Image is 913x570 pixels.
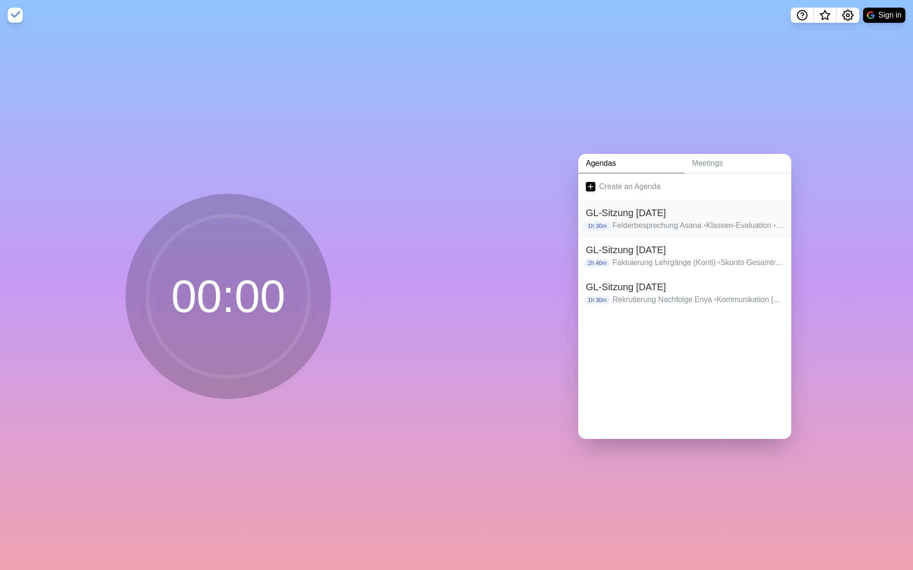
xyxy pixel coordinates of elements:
h2: GL-Sitzung [DATE] [586,280,784,294]
h2: GL-Sitzung [DATE] [586,206,784,220]
h2: GL-Sitzung [DATE] [586,243,784,257]
span: • [773,221,784,229]
a: Agendas [578,154,684,173]
button: Settings [836,8,859,23]
img: timeblocks logo [8,8,23,23]
p: Felderbesprechung Asana Klassen-Evaluation Weiteres Vorgehen E-Bill Preis-History Stehmeeting WLA... [612,220,784,231]
p: Rekrutierung Nachfolge Enya Kommunikation [PERSON_NAME]/[PERSON_NAME] Bürostühle Budgetprozess We... [612,294,784,305]
span: • [714,295,717,304]
a: Create an Agenda [578,173,791,200]
span: • [718,258,721,266]
p: 1h 30m [584,296,611,304]
a: Meetings [684,154,791,173]
button: Sign in [863,8,905,23]
p: 1h 30m [584,222,611,230]
button: What’s new [814,8,836,23]
p: Faktuierung Lehrgänge (Konti) Skonto Gesamtrg vs. 3 Monatszahlung Weiteres Vorgehen Campus Einfüh... [612,257,784,268]
button: Help [791,8,814,23]
p: 2h 40m [584,259,611,267]
span: • [703,221,706,229]
img: google logo [867,11,874,19]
